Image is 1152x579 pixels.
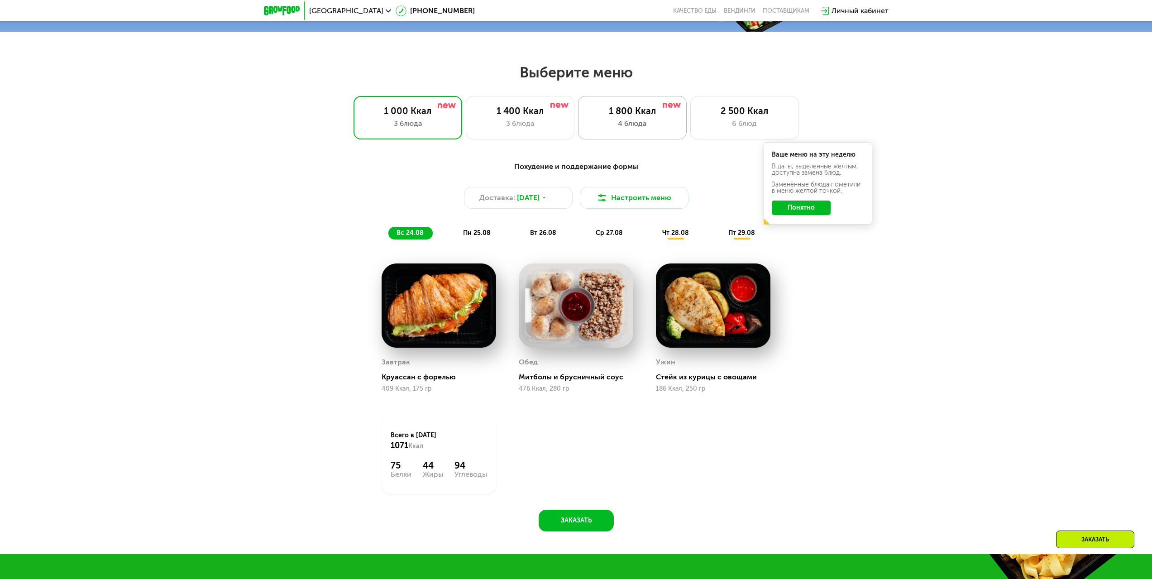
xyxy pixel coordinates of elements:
div: 75 [391,460,411,471]
div: 2 500 Ккал [700,105,789,116]
span: вс 24.08 [397,229,424,237]
button: Понятно [772,201,831,215]
span: Ккал [408,442,423,450]
div: 1 400 Ккал [475,105,565,116]
a: Вендинги [724,7,755,14]
div: поставщикам [763,7,809,14]
span: [GEOGRAPHIC_DATA] [309,7,383,14]
div: 44 [423,460,443,471]
div: Похудение и поддержание формы [308,161,844,172]
span: 1071 [391,440,408,450]
div: Круассан с форелью [382,373,503,382]
div: 186 Ккал, 250 гр [656,385,770,392]
div: Обед [519,355,538,369]
span: вт 26.08 [530,229,556,237]
span: чт 28.08 [662,229,689,237]
div: Жиры [423,471,443,478]
a: Качество еды [673,7,717,14]
div: 476 Ккал, 280 гр [519,385,633,392]
div: Ваше меню на эту неделю [772,152,864,158]
button: Заказать [539,510,614,531]
div: Митболы и брусничный соус [519,373,641,382]
span: ср 27.08 [596,229,623,237]
span: пт 29.08 [728,229,755,237]
div: 4 блюда [588,118,677,129]
div: 6 блюд [700,118,789,129]
div: 3 блюда [363,118,453,129]
span: [DATE] [517,192,540,203]
div: Заменённые блюда пометили в меню жёлтой точкой. [772,182,864,194]
div: Личный кабинет [832,5,889,16]
div: Заказать [1056,531,1134,548]
div: В даты, выделенные желтым, доступна замена блюд. [772,163,864,176]
div: 1 000 Ккал [363,105,453,116]
div: Белки [391,471,411,478]
span: Доставка: [479,192,515,203]
div: Всего в [DATE] [391,431,487,451]
a: [PHONE_NUMBER] [396,5,475,16]
h2: Выберите меню [29,63,1123,81]
div: 1 800 Ккал [588,105,677,116]
div: Углеводы [454,471,487,478]
div: Ужин [656,355,675,369]
div: Завтрак [382,355,410,369]
button: Настроить меню [580,187,688,209]
div: 94 [454,460,487,471]
div: 409 Ккал, 175 гр [382,385,496,392]
div: Стейк из курицы с овощами [656,373,778,382]
span: пн 25.08 [463,229,491,237]
div: 3 блюда [475,118,565,129]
